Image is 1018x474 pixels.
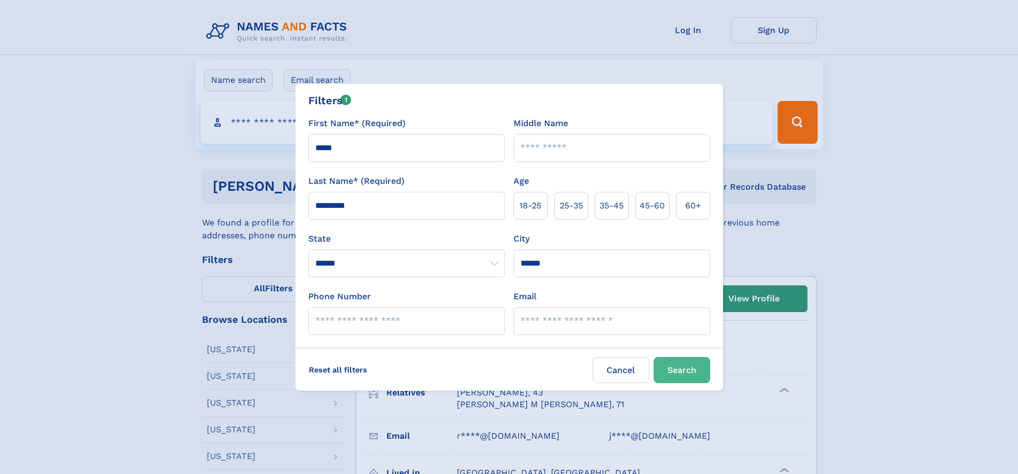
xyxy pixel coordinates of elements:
[514,232,530,245] label: City
[514,175,529,188] label: Age
[308,175,405,188] label: Last Name* (Required)
[640,199,665,212] span: 45‑60
[308,117,406,130] label: First Name* (Required)
[302,357,374,383] label: Reset all filters
[308,232,505,245] label: State
[593,357,649,383] label: Cancel
[308,290,371,303] label: Phone Number
[654,357,710,383] button: Search
[308,92,352,108] div: Filters
[600,199,624,212] span: 35‑45
[514,117,568,130] label: Middle Name
[519,199,541,212] span: 18‑25
[514,290,537,303] label: Email
[559,199,583,212] span: 25‑35
[685,199,701,212] span: 60+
